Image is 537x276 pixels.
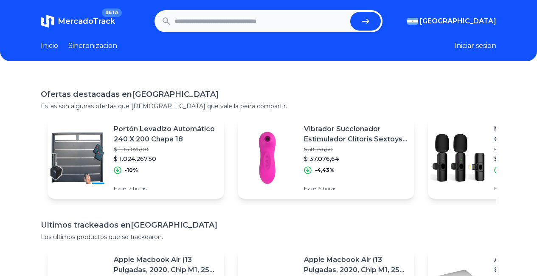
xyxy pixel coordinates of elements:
[114,155,217,163] p: $ 1.024.267,50
[48,128,107,188] img: Featured image
[41,41,58,51] a: Inicio
[48,117,224,199] a: Featured imagePortón Levadizo Automático 240 X 200 Chapa 18$ 1.138.075,00$ 1.024.267,50-10%Hace 1...
[304,185,408,192] p: Hace 15 horas
[41,102,496,110] p: Estas son algunas ofertas que [DEMOGRAPHIC_DATA] que vale la pena compartir.
[41,233,496,241] p: Los ultimos productos que se trackearon.
[420,16,496,26] span: [GEOGRAPHIC_DATA]
[407,16,496,26] button: [GEOGRAPHIC_DATA]
[41,14,115,28] a: MercadoTrackBETA
[304,155,408,163] p: $ 37.076,64
[238,128,297,188] img: Featured image
[114,146,217,153] p: $ 1.138.075,00
[304,124,408,144] p: Vibrador Succionador Estimulador Clítoris Sextoys Sexshop
[428,128,487,188] img: Featured image
[125,167,138,174] p: -10%
[114,185,217,192] p: Hace 17 horas
[41,88,496,100] h1: Ofertas destacadas en [GEOGRAPHIC_DATA]
[407,18,418,25] img: Argentina
[304,146,408,153] p: $ 38.796,60
[102,8,122,17] span: BETA
[58,17,115,26] span: MercadoTrack
[114,255,217,275] p: Apple Macbook Air (13 Pulgadas, 2020, Chip M1, 256 Gb De Ssd, 8 Gb De Ram) - Plata
[304,255,408,275] p: Apple Macbook Air (13 Pulgadas, 2020, Chip M1, 256 Gb De Ssd, 8 Gb De Ram) - Plata
[68,41,117,51] a: Sincronizacion
[454,41,496,51] button: Iniciar sesion
[114,124,217,144] p: Portón Levadizo Automático 240 X 200 Chapa 18
[41,14,54,28] img: MercadoTrack
[315,167,335,174] p: -4,43%
[41,219,496,231] h1: Ultimos trackeados en [GEOGRAPHIC_DATA]
[238,117,414,199] a: Featured imageVibrador Succionador Estimulador Clítoris Sextoys Sexshop$ 38.796,60$ 37.076,64-4,4...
